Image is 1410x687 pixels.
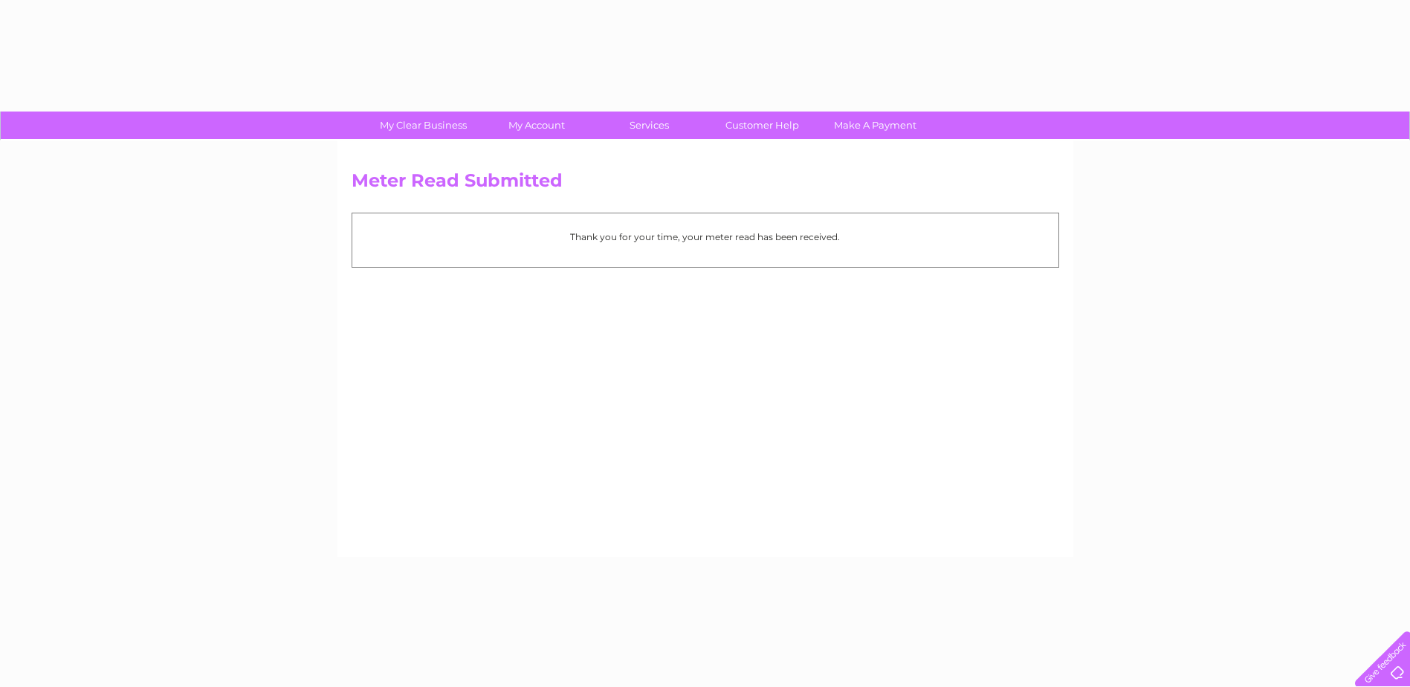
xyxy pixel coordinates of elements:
[360,230,1051,244] p: Thank you for your time, your meter read has been received.
[352,170,1059,199] h2: Meter Read Submitted
[362,112,485,139] a: My Clear Business
[701,112,824,139] a: Customer Help
[588,112,711,139] a: Services
[475,112,598,139] a: My Account
[814,112,937,139] a: Make A Payment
